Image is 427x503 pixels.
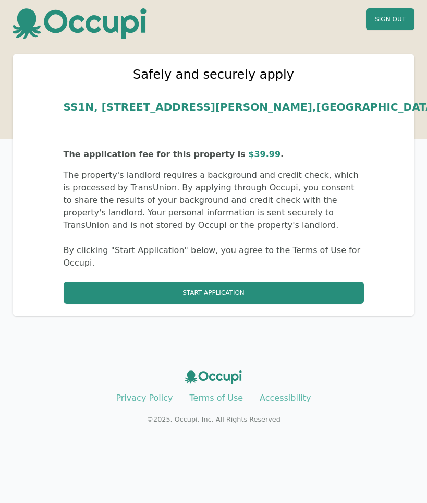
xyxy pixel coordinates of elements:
a: Privacy Policy [116,393,173,403]
p: The application fee for this property is . [64,148,364,161]
p: By clicking "Start Application" below, you agree to the Terms of Use for Occupi. [64,244,364,269]
a: Terms of Use [189,393,243,403]
a: Accessibility [260,393,311,403]
span: $ 39.99 [248,149,280,159]
small: © 2025 , Occupi, Inc. All Rights Reserved [147,415,280,423]
p: The property's landlord requires a background and credit check, which is processed by TransUnion.... [64,169,364,232]
button: Start Application [64,282,364,304]
button: Sign Out [366,8,414,30]
h2: Safely and securely apply [64,66,364,83]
